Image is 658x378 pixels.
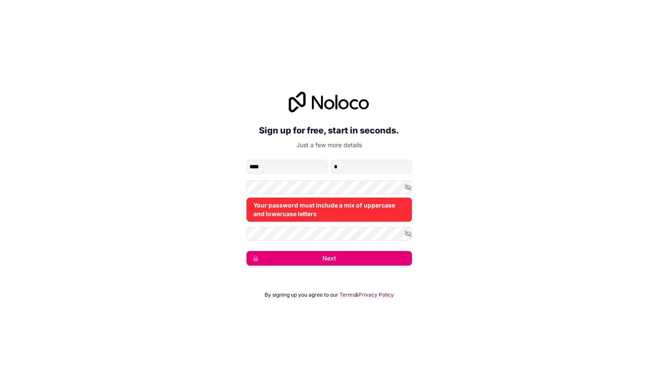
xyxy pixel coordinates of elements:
[246,160,327,174] input: given-name
[331,160,412,174] input: family-name
[340,291,355,298] a: Terms
[355,291,359,298] span: &
[246,123,412,138] h2: Sign up for free, start in seconds.
[246,251,412,266] button: Next
[246,180,412,194] input: Password
[246,227,412,241] input: Confirm password
[359,291,394,298] a: Privacy Policy
[246,198,412,222] div: Your password must include a mix of uppercase and lowercase letters
[246,141,412,149] p: Just a few more details
[265,291,338,298] span: By signing up you agree to our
